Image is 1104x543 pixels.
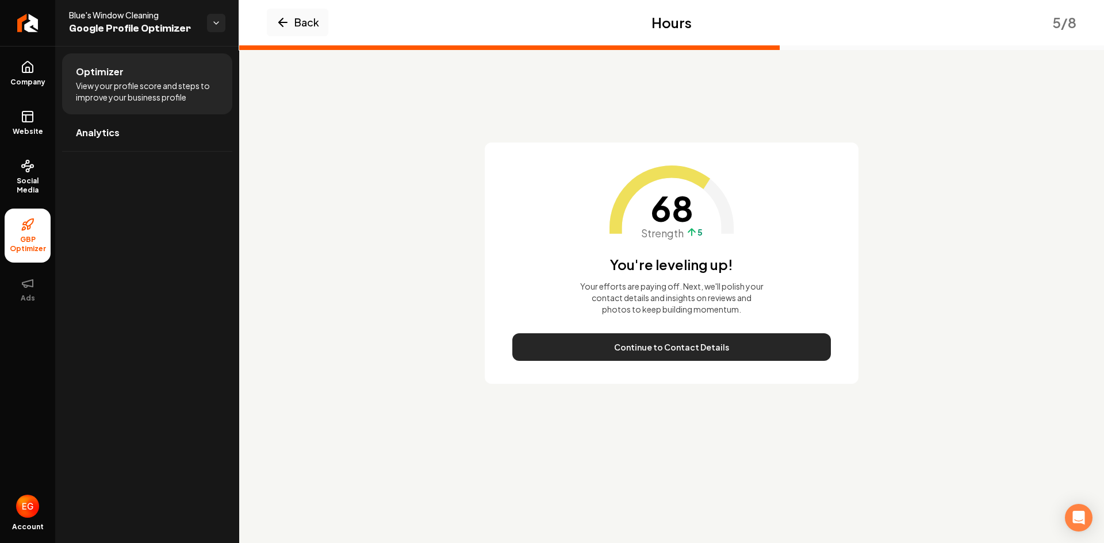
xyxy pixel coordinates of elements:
[76,126,120,140] span: Analytics
[16,294,40,303] span: Ads
[69,9,198,21] span: Blue's Window Cleaning
[5,235,51,253] span: GBP Optimizer
[76,65,124,79] span: Optimizer
[641,225,684,241] span: Strength
[5,150,51,204] a: Social Media
[69,21,198,37] span: Google Profile Optimizer
[5,51,51,96] a: Company
[1052,13,1076,32] div: 5 / 8
[62,114,232,151] a: Analytics
[16,495,39,518] button: Open user button
[17,14,39,32] img: Rebolt Logo
[580,280,764,315] p: Your efforts are paying off. Next, we'll polish your contact details and insights on reviews and ...
[16,495,39,518] img: Eric Garcia
[8,127,48,136] span: Website
[651,13,692,32] h2: Hours
[5,101,51,145] a: Website
[650,191,693,225] span: 68
[697,226,703,238] span: 5
[76,80,218,103] span: View your profile score and steps to improve your business profile
[5,267,51,312] button: Ads
[512,333,831,361] button: Continue to Contact Details
[5,176,51,195] span: Social Media
[12,522,44,532] span: Account
[6,78,50,87] span: Company
[267,9,328,36] button: Back
[1065,504,1092,532] div: Open Intercom Messenger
